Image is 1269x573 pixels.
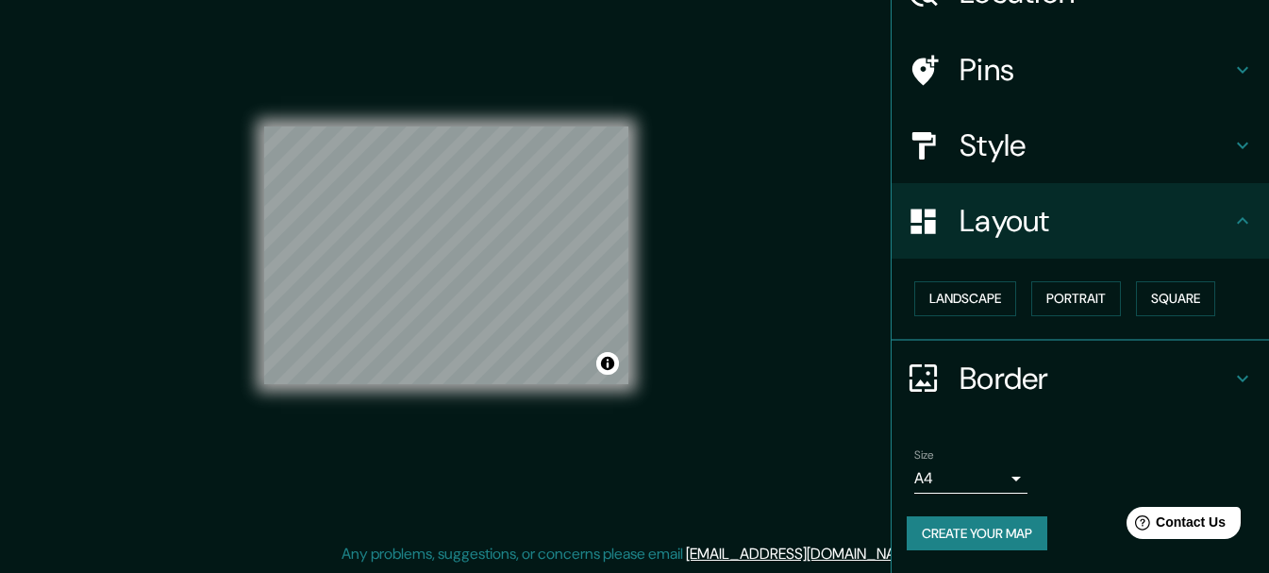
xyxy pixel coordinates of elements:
[914,281,1016,316] button: Landscape
[1136,281,1215,316] button: Square
[960,360,1231,397] h4: Border
[892,32,1269,108] div: Pins
[960,126,1231,164] h4: Style
[892,183,1269,259] div: Layout
[686,544,919,564] a: [EMAIL_ADDRESS][DOMAIN_NAME]
[914,463,1027,494] div: A4
[596,352,619,375] button: Toggle attribution
[960,51,1231,89] h4: Pins
[264,126,628,384] canvas: Map
[892,108,1269,183] div: Style
[914,447,934,463] label: Size
[907,516,1047,551] button: Create your map
[342,543,922,565] p: Any problems, suggestions, or concerns please email .
[960,202,1231,240] h4: Layout
[1031,281,1121,316] button: Portrait
[1101,499,1248,552] iframe: Help widget launcher
[892,341,1269,416] div: Border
